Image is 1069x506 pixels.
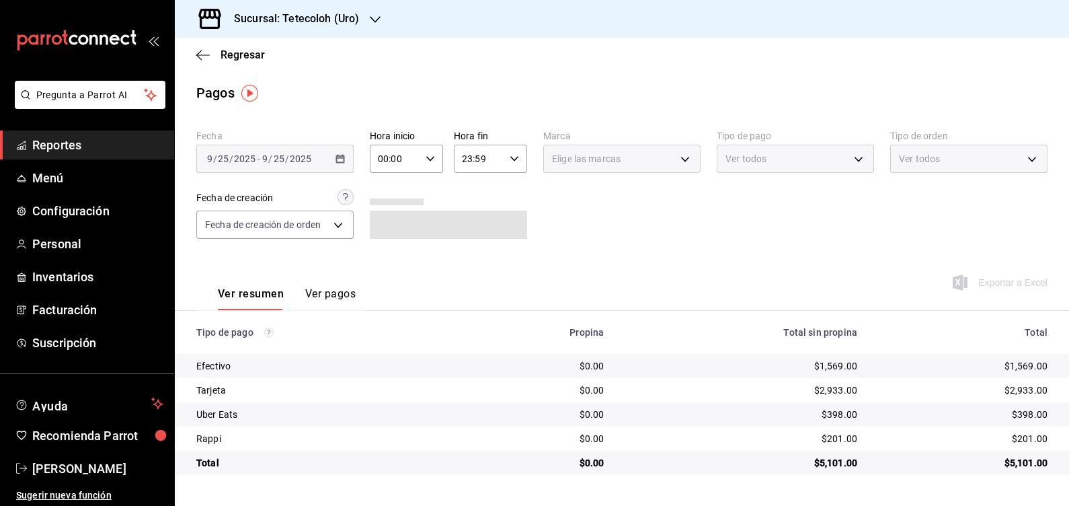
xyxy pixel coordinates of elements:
input: ---- [233,153,256,164]
label: Hora inicio [370,131,443,141]
span: Ver todos [899,152,940,166]
label: Tipo de orden [890,131,1047,141]
div: Propina [477,327,604,338]
span: Recomienda Parrot [32,427,163,445]
span: Ayuda [32,396,146,412]
span: Sugerir nueva función [16,489,163,503]
div: Total [196,456,455,470]
span: / [229,153,233,164]
button: Ver resumen [218,287,284,310]
span: - [258,153,260,164]
div: $0.00 [477,456,604,470]
button: open_drawer_menu [148,35,159,46]
a: Pregunta a Parrot AI [9,98,165,112]
div: $2,933.00 [879,384,1047,397]
input: -- [262,153,268,164]
div: Total sin propina [625,327,857,338]
span: Configuración [32,202,163,220]
div: Tipo de pago [196,327,455,338]
input: ---- [289,153,312,164]
span: / [285,153,289,164]
div: Pagos [196,83,235,103]
div: $0.00 [477,408,604,421]
div: $0.00 [477,384,604,397]
div: $201.00 [625,432,857,445]
h3: Sucursal: Tetecoloh (Uro) [223,11,359,27]
button: Ver pagos [305,287,356,310]
button: Regresar [196,48,265,61]
div: $398.00 [879,408,1047,421]
div: Rappi [196,432,455,445]
div: $1,569.00 [625,359,857,373]
span: Pregunta a Parrot AI [36,88,145,102]
div: $0.00 [477,359,604,373]
span: [PERSON_NAME] [32,460,163,478]
div: Tarjeta [196,384,455,397]
div: Total [879,327,1047,338]
div: $1,569.00 [879,359,1047,373]
span: Personal [32,235,163,253]
div: Uber Eats [196,408,455,421]
span: Elige las marcas [552,152,621,166]
div: $0.00 [477,432,604,445]
span: / [213,153,217,164]
span: Facturación [32,301,163,319]
div: $201.00 [879,432,1047,445]
span: Suscripción [32,334,163,352]
img: Tooltip marker [241,85,258,102]
span: Fecha de creación de orden [205,218,321,231]
div: $398.00 [625,408,857,421]
span: Inventarios [32,268,163,286]
div: Efectivo [196,359,455,373]
div: navigation tabs [218,287,356,310]
label: Tipo de pago [717,131,874,141]
span: Menú [32,169,163,187]
div: $5,101.00 [625,456,857,470]
button: Pregunta a Parrot AI [15,81,165,109]
div: $2,933.00 [625,384,857,397]
input: -- [217,153,229,164]
label: Fecha [196,131,354,141]
input: -- [206,153,213,164]
span: Regresar [221,48,265,61]
svg: Los pagos realizados con Pay y otras terminales son montos brutos. [264,328,274,337]
span: / [268,153,272,164]
div: Fecha de creación [196,191,273,205]
span: Reportes [32,136,163,154]
div: $5,101.00 [879,456,1047,470]
label: Hora fin [454,131,527,141]
span: Ver todos [725,152,766,166]
label: Marca [543,131,701,141]
input: -- [273,153,285,164]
